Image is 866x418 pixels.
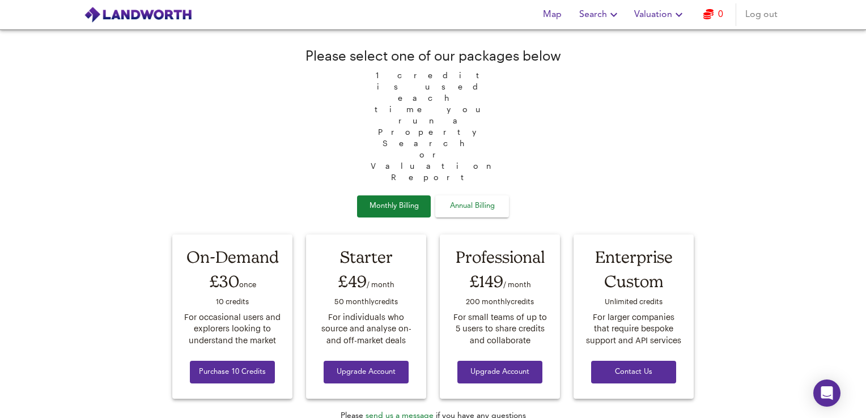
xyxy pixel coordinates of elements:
[444,200,500,213] span: Annual Billing
[190,361,275,384] button: Purchase 10 Credits
[584,268,683,294] div: Custom
[579,7,621,23] span: Search
[367,280,394,288] span: / month
[317,312,415,347] div: For individuals who source and analyse on- and off-market deals
[183,268,282,294] div: £30
[634,7,686,23] span: Valuation
[457,361,542,384] button: Upgrade Account
[584,245,683,268] div: Enterprise
[466,366,533,379] span: Upgrade Account
[630,3,690,26] button: Valuation
[584,312,683,347] div: For larger companies that require bespoke support and API services
[741,3,782,26] button: Log out
[451,294,549,311] div: 200 monthly credit s
[451,268,549,294] div: £149
[591,361,676,384] button: Contact Us
[183,294,282,311] div: 10 credit s
[324,361,409,384] button: Upgrade Account
[600,366,667,379] span: Contact Us
[317,268,415,294] div: £49
[503,280,531,288] span: / month
[199,366,266,379] span: Purchase 10 Credits
[317,294,415,311] div: 50 monthly credit s
[813,379,840,407] div: Open Intercom Messenger
[538,7,566,23] span: Map
[584,294,683,311] div: Unlimited credit s
[534,3,570,26] button: Map
[745,7,778,23] span: Log out
[435,195,509,217] button: Annual Billing
[333,366,400,379] span: Upgrade Account
[183,312,282,347] div: For occasional users and explorers looking to understand the market
[239,280,256,288] span: once
[451,245,549,268] div: Professional
[305,46,561,65] div: Please select one of our packages below
[317,245,415,268] div: Starter
[695,3,731,26] button: 0
[703,7,723,23] a: 0
[451,312,549,347] div: For small teams of up to 5 users to share credits and collaborate
[365,65,501,183] span: 1 credit is used each time you run a Property Search or Valuation Report
[84,6,192,23] img: logo
[183,245,282,268] div: On-Demand
[575,3,625,26] button: Search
